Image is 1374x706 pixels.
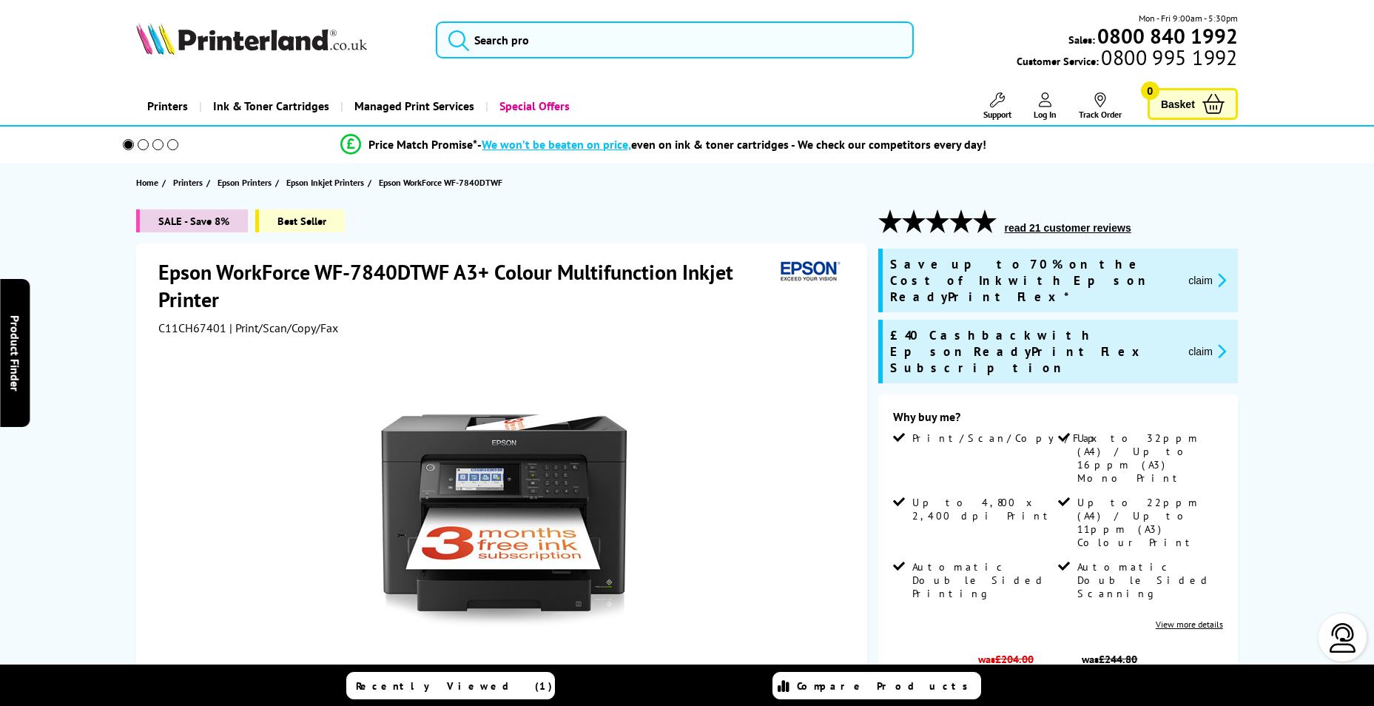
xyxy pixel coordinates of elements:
span: Product Finder [7,315,22,391]
span: Save up to 70% on the Cost of Ink with Epson ReadyPrint Flex* [890,256,1177,305]
a: Track Order [1079,93,1122,120]
a: Basket 0 [1148,88,1238,120]
img: Epson WorkForce WF-7840DTWF [358,365,648,655]
span: Price Match Promise* [368,137,477,152]
a: Home [136,175,162,190]
strike: £204.00 [995,652,1034,666]
span: Sales: [1068,33,1095,47]
a: 0800 840 1992 [1095,29,1238,43]
a: Ink & Toner Cartridges [199,87,340,125]
span: 0800 995 1992 [1099,50,1237,64]
span: was [970,645,1041,666]
span: was [1074,645,1145,666]
a: Epson Inkjet Printers [286,175,368,190]
a: Support [983,93,1011,120]
span: Recently Viewed (1) [356,679,553,693]
a: View more details [1156,619,1223,630]
span: Best Seller [255,209,345,232]
span: | Print/Scan/Copy/Fax [229,320,338,335]
span: Up to 32ppm (A4) / Up to 16ppm (A3) Mono Print [1077,431,1220,485]
a: Log In [1034,93,1057,120]
span: Compare Products [797,679,976,693]
span: 0 [1141,81,1159,100]
button: promo-description [1184,343,1230,360]
b: 0800 840 1992 [1097,22,1238,50]
a: Printerland Logo [136,22,417,58]
span: Log In [1034,109,1057,120]
span: SALE - Save 8% [136,209,248,232]
span: We won’t be beaten on price, [482,137,631,152]
span: Basket [1161,94,1195,114]
span: Up to 4,800 x 2,400 dpi Print [912,496,1055,522]
span: Up to 22ppm (A4) / Up to 11ppm (A3) Colour Print [1077,496,1220,549]
span: Automatic Double Sided Printing [912,560,1055,600]
a: Special Offers [485,87,581,125]
span: Customer Service: [1017,50,1237,68]
span: Mon - Fri 9:00am - 5:30pm [1139,11,1238,25]
img: user-headset-light.svg [1328,623,1358,653]
div: - even on ink & toner cartridges - We check our competitors every day! [477,137,986,152]
span: Ink & Toner Cartridges [213,87,329,125]
span: Epson Inkjet Printers [286,175,364,190]
input: Search pro [436,21,914,58]
a: Compare Products [772,672,981,699]
span: Epson Printers [218,175,272,190]
button: read 21 customer reviews [1000,221,1136,235]
span: C11CH67401 [158,320,226,335]
a: Managed Print Services [340,87,485,125]
div: Why buy me? [893,409,1223,431]
span: Home [136,175,158,190]
img: Printerland Logo [136,22,367,55]
span: Support [983,109,1011,120]
span: Printers [173,175,203,190]
li: modal_Promise [103,132,1225,158]
span: Print/Scan/Copy/Fax [912,431,1102,445]
span: Automatic Double Sided Scanning [1077,560,1220,600]
img: Epson [775,258,843,286]
a: Printers [136,87,199,125]
span: Epson WorkForce WF-7840DTWF [379,177,502,188]
strike: £244.80 [1099,652,1137,666]
button: promo-description [1184,272,1230,289]
h1: Epson WorkForce WF-7840DTWF A3+ Colour Multifunction Inkjet Printer [158,258,774,313]
a: Epson Printers [218,175,275,190]
a: Printers [173,175,206,190]
span: £40 Cashback with Epson ReadyPrint Flex Subscription [890,327,1177,376]
a: Recently Viewed (1) [346,672,555,699]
